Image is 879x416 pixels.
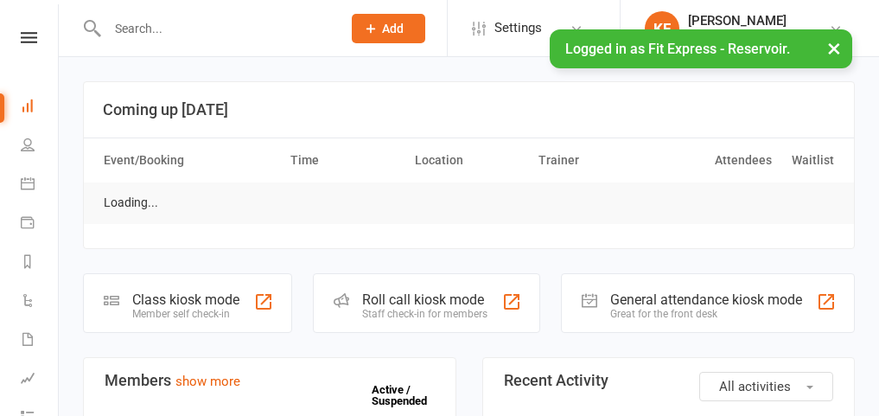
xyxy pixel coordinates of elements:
[719,379,791,394] span: All activities
[655,138,780,182] th: Attendees
[96,138,283,182] th: Event/Booking
[780,138,842,182] th: Waitlist
[494,9,542,48] span: Settings
[103,101,835,118] h3: Coming up [DATE]
[132,308,239,320] div: Member self check-in
[21,205,60,244] a: Payments
[688,29,806,44] div: Fit Express - Reservoir
[21,166,60,205] a: Calendar
[610,291,802,308] div: General attendance kiosk mode
[175,374,240,389] a: show more
[21,244,60,283] a: Reports
[610,308,802,320] div: Great for the front desk
[105,372,435,389] h3: Members
[21,127,60,166] a: People
[407,138,532,182] th: Location
[21,88,60,127] a: Dashboard
[688,13,806,29] div: [PERSON_NAME]
[382,22,404,35] span: Add
[362,308,487,320] div: Staff check-in for members
[283,138,407,182] th: Time
[531,138,655,182] th: Trainer
[699,372,833,401] button: All activities
[102,16,329,41] input: Search...
[96,182,166,223] td: Loading...
[504,372,834,389] h3: Recent Activity
[645,11,679,46] div: KF
[352,14,425,43] button: Add
[565,41,790,57] span: Logged in as Fit Express - Reservoir.
[818,29,850,67] button: ×
[362,291,487,308] div: Roll call kiosk mode
[21,361,60,400] a: Assessments
[132,291,239,308] div: Class kiosk mode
